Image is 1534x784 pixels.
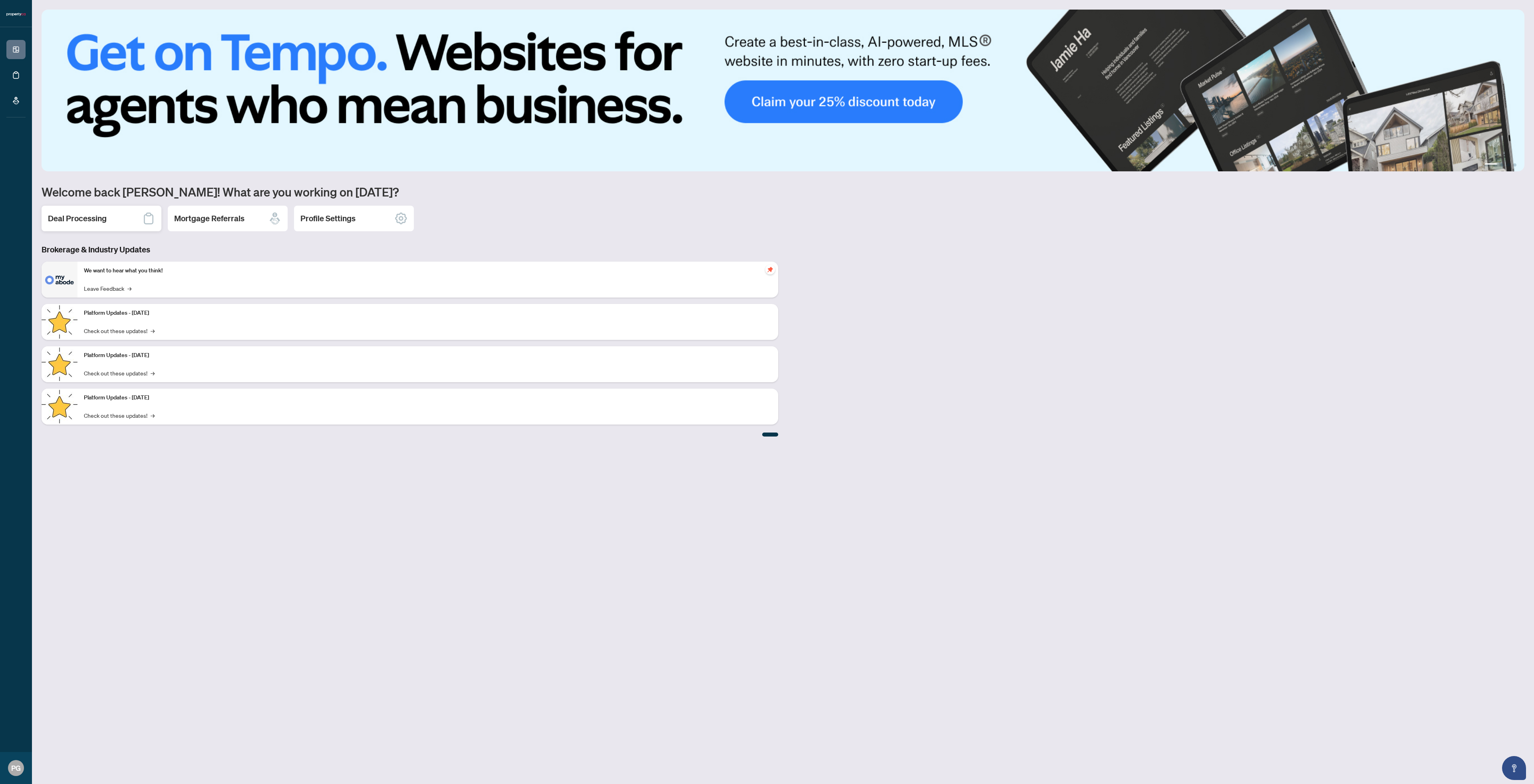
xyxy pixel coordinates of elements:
p: Platform Updates - [DATE] [84,351,772,360]
button: 1 [1484,163,1497,167]
span: PG [11,762,21,774]
img: Slide 0 [42,10,1524,171]
button: 3 [1507,163,1510,167]
img: Platform Updates - July 21, 2025 [42,304,77,340]
p: We want to hear what you think! [84,266,772,275]
img: Platform Updates - July 8, 2025 [42,346,77,382]
h3: Brokerage & Industry Updates [42,244,778,255]
h2: Profile Settings [300,213,356,224]
p: Platform Updates - [DATE] [84,309,772,318]
a: Check out these updates!→ [84,411,155,420]
a: Check out these updates!→ [84,326,155,335]
a: Check out these updates!→ [84,369,155,377]
span: → [151,411,155,420]
h2: Deal Processing [48,213,107,224]
span: → [151,326,155,335]
span: pushpin [765,265,775,274]
img: Platform Updates - June 23, 2025 [42,389,77,425]
h1: Welcome back [PERSON_NAME]! What are you working on [DATE]? [42,184,1524,199]
span: → [151,369,155,377]
img: We want to hear what you think! [42,262,77,298]
button: Open asap [1502,756,1526,780]
a: Leave Feedback→ [84,284,131,293]
button: 4 [1513,163,1516,167]
p: Platform Updates - [DATE] [84,393,772,402]
img: logo [6,12,26,17]
span: → [127,284,131,293]
h2: Mortgage Referrals [174,213,244,224]
button: 2 [1500,163,1504,167]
